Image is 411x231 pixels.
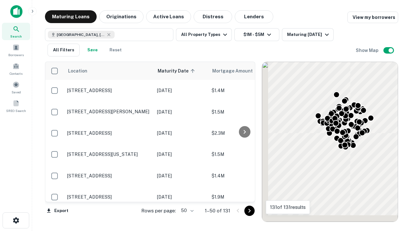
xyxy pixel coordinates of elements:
button: Lenders [235,10,273,23]
button: Maturing Loans [45,10,97,23]
h6: Show Map [356,47,380,54]
th: Location [64,62,154,80]
p: $1.5M [212,151,276,158]
a: SREO Search [2,97,30,115]
button: Save your search to get updates of matches that match your search criteria. [82,44,103,56]
p: [DATE] [157,108,205,116]
th: Maturity Date [154,62,208,80]
p: 131 of 131 results [270,203,306,211]
button: All Property Types [176,28,232,41]
div: 50 [179,206,195,215]
p: [DATE] [157,172,205,179]
span: Saved [12,90,21,95]
p: 1–50 of 131 [205,207,230,215]
div: 0 0 [262,62,398,222]
button: $1M - $5M [234,28,279,41]
div: Maturing [DATE] [287,31,331,38]
button: Distress [194,10,232,23]
p: [DATE] [157,87,205,94]
p: $1.5M [212,108,276,116]
p: [DATE] [157,193,205,201]
p: [STREET_ADDRESS][US_STATE] [67,151,151,157]
a: Search [2,23,30,40]
img: capitalize-icon.png [10,5,22,18]
span: [GEOGRAPHIC_DATA], [GEOGRAPHIC_DATA], [GEOGRAPHIC_DATA] [57,32,105,38]
span: Search [10,34,22,39]
p: [STREET_ADDRESS] [67,130,151,136]
span: Contacts [10,71,22,76]
p: $1.9M [212,193,276,201]
p: [STREET_ADDRESS] [67,88,151,93]
button: Active Loans [146,10,191,23]
span: Borrowers [8,52,24,57]
p: $1.4M [212,87,276,94]
a: Borrowers [2,41,30,59]
span: Maturity Date [158,67,197,75]
span: Mortgage Amount [212,67,261,75]
p: Rows per page: [141,207,176,215]
button: Go to next page [244,206,255,216]
a: View my borrowers [347,12,398,23]
button: Originations [99,10,144,23]
a: Contacts [2,60,30,77]
button: Reset [105,44,126,56]
span: Location [68,67,87,75]
button: All Filters [48,44,80,56]
th: Mortgage Amount [208,62,279,80]
a: Saved [2,79,30,96]
p: [STREET_ADDRESS] [67,173,151,179]
p: [STREET_ADDRESS] [67,194,151,200]
span: SREO Search [6,108,26,113]
p: $2.3M [212,130,276,137]
button: Maturing [DATE] [282,28,334,41]
p: $1.4M [212,172,276,179]
button: Export [45,206,70,216]
p: [DATE] [157,130,205,137]
p: [STREET_ADDRESS][PERSON_NAME] [67,109,151,115]
button: [GEOGRAPHIC_DATA], [GEOGRAPHIC_DATA], [GEOGRAPHIC_DATA] [45,28,173,41]
iframe: Chat Widget [379,180,411,210]
p: [DATE] [157,151,205,158]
